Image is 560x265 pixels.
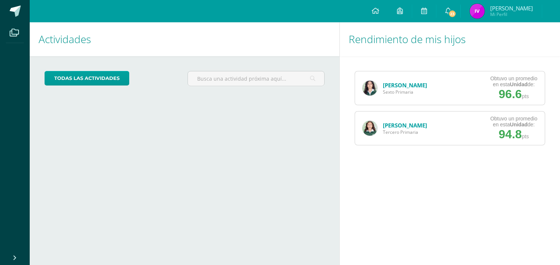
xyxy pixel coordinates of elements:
img: 63131e9f9ecefa68a367872e9c6fe8c2.png [470,4,485,19]
span: Mi Perfil [490,11,533,17]
span: pts [522,133,529,139]
strong: Unidad [510,81,527,87]
a: [PERSON_NAME] [383,122,427,129]
span: Sexto Primaria [383,89,427,95]
strong: Unidad [510,122,527,127]
span: Tercero Primaria [383,129,427,135]
div: Obtuvo un promedio en esta de: [490,75,537,87]
h1: Actividades [39,22,331,56]
span: [PERSON_NAME] [490,4,533,12]
span: 23 [448,10,456,18]
div: Obtuvo un promedio en esta de: [490,116,537,127]
span: 94.8 [499,127,522,141]
img: 2199b54fbb3833fb4bec4bd32b363940.png [362,121,377,136]
a: [PERSON_NAME] [383,81,427,89]
span: pts [522,93,529,99]
h1: Rendimiento de mis hijos [349,22,551,56]
a: todas las Actividades [45,71,129,85]
input: Busca una actividad próxima aquí... [188,71,324,86]
span: 96.6 [499,87,522,101]
img: 2598d3dbd3f47e245567b6a13b16ea4f.png [362,81,377,96]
